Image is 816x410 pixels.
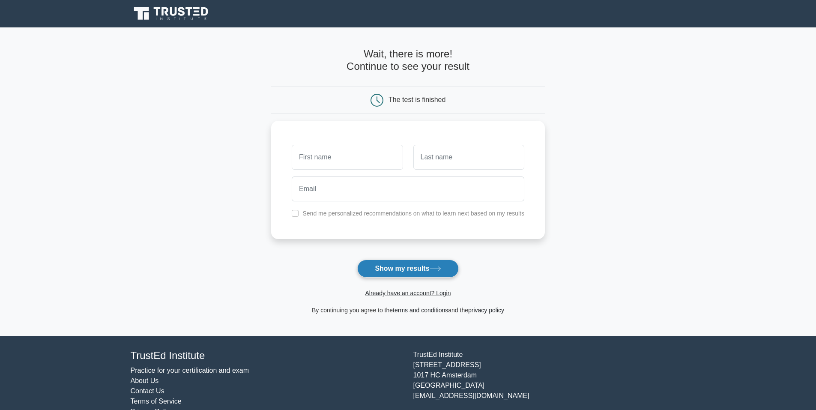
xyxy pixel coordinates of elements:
button: Show my results [357,260,458,278]
a: Terms of Service [131,398,182,405]
label: Send me personalized recommendations on what to learn next based on my results [302,210,524,217]
a: Practice for your certification and exam [131,367,249,374]
input: Last name [413,145,524,170]
h4: Wait, there is more! Continue to see your result [271,48,545,73]
a: privacy policy [468,307,504,314]
a: terms and conditions [393,307,448,314]
a: Contact Us [131,387,164,395]
div: By continuing you agree to the and the [266,305,550,315]
input: Email [292,177,524,201]
a: About Us [131,377,159,384]
input: First name [292,145,403,170]
h4: TrustEd Institute [131,350,403,362]
a: Already have an account? Login [365,290,451,296]
div: The test is finished [389,96,445,103]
